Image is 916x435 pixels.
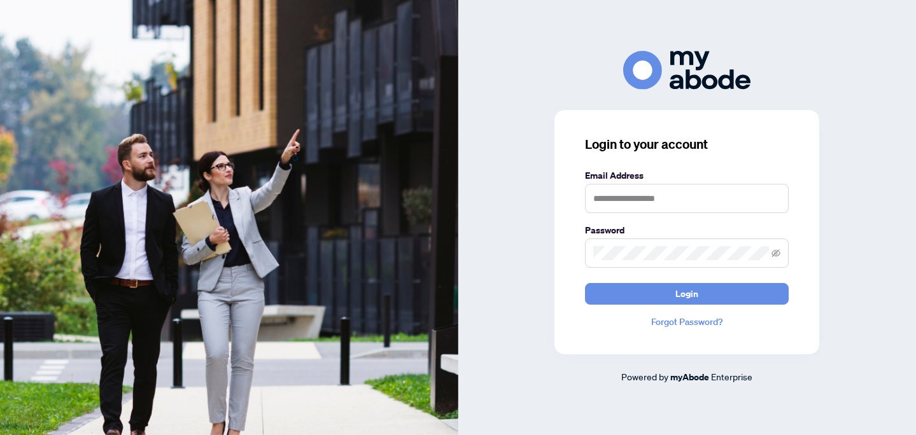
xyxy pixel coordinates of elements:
button: Login [585,283,789,305]
a: myAbode [670,370,709,384]
span: Login [675,284,698,304]
a: Forgot Password? [585,315,789,329]
span: Enterprise [711,371,752,382]
img: ma-logo [623,51,750,90]
label: Password [585,223,789,237]
label: Email Address [585,169,789,183]
span: Powered by [621,371,668,382]
h3: Login to your account [585,135,789,153]
span: eye-invisible [772,249,780,258]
